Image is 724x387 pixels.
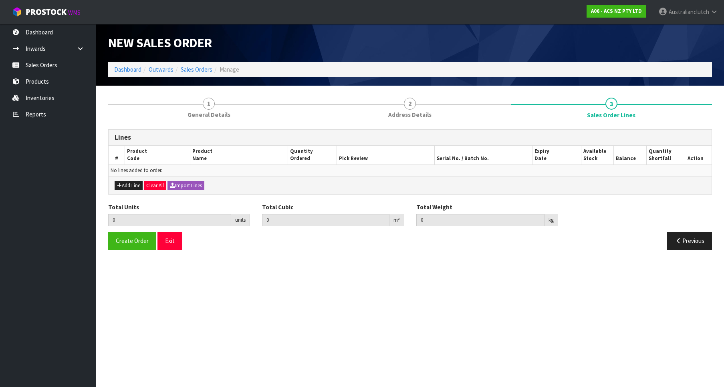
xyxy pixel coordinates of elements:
span: Address Details [388,110,432,119]
span: 2 [404,98,416,110]
span: Manage [220,66,239,73]
span: General Details [188,110,230,119]
a: Sales Orders [181,66,212,73]
th: Serial No. / Batch No. [434,146,532,164]
th: Quantity Shortfall [646,146,679,164]
th: # [109,146,125,164]
th: Action [679,146,712,164]
button: Previous [667,232,712,249]
span: Sales Order Lines [587,111,635,119]
strong: A06 - ACS NZ PTY LTD [591,8,642,14]
input: Total Cubic [262,214,389,226]
span: Sales Order Lines [108,123,712,255]
th: Expiry Date [532,146,581,164]
th: Pick Review [337,146,434,164]
span: 3 [605,98,617,110]
th: Product Code [125,146,190,164]
th: Product Name [190,146,288,164]
button: Exit [157,232,182,249]
span: New Sales Order [108,35,212,51]
span: Australianclutch [669,8,709,16]
small: WMS [68,9,81,16]
span: ProStock [26,7,67,17]
a: Dashboard [114,66,141,73]
input: Total Weight [416,214,545,226]
td: No lines added to order. [109,164,712,176]
img: cube-alt.png [12,7,22,17]
button: Import Lines [167,181,204,190]
button: Add Line [115,181,143,190]
th: Quantity Ordered [288,146,337,164]
label: Total Units [108,203,139,211]
th: Balance [614,146,646,164]
div: m³ [389,214,404,227]
input: Total Units [108,214,231,226]
th: Available Stock [581,146,614,164]
label: Total Cubic [262,203,293,211]
label: Total Weight [416,203,452,211]
span: Create Order [116,237,149,245]
span: 1 [203,98,215,110]
h3: Lines [115,134,706,141]
div: kg [545,214,558,227]
a: Outwards [149,66,173,73]
button: Clear All [144,181,166,190]
div: units [231,214,250,227]
button: Create Order [108,232,156,249]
